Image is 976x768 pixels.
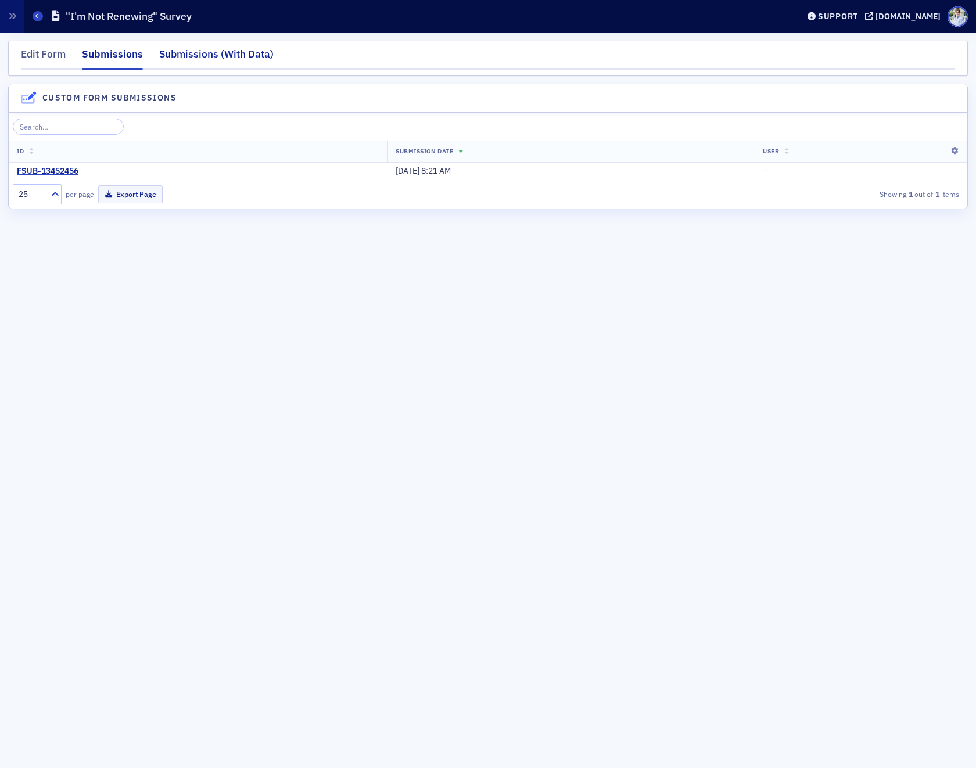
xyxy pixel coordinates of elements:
div: Support [818,11,858,21]
span: Profile [948,6,968,27]
div: Submissions (With Data) [159,46,274,68]
button: [DOMAIN_NAME] [865,12,945,20]
span: Submission Date [396,147,453,155]
span: 8:21 AM [421,166,451,176]
a: FSUB-13452456 [17,166,87,177]
strong: 1 [933,189,941,199]
span: Id [17,147,24,155]
h1: "I'm Not Renewing" Survey [66,9,192,23]
div: Submissions [82,46,143,70]
div: 25 [19,188,44,200]
span: User [763,147,779,155]
label: per page [66,189,94,199]
div: Showing out of items [652,189,959,199]
input: Search… [13,119,124,135]
strong: 1 [906,189,914,199]
div: [DOMAIN_NAME] [875,11,941,21]
div: FSUB-13452456 [17,166,78,177]
div: Edit Form [21,46,66,68]
button: Export Page [98,185,163,203]
h4: Custom Form Submissions [42,92,177,104]
span: [DATE] [396,166,421,176]
span: — [763,166,769,176]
